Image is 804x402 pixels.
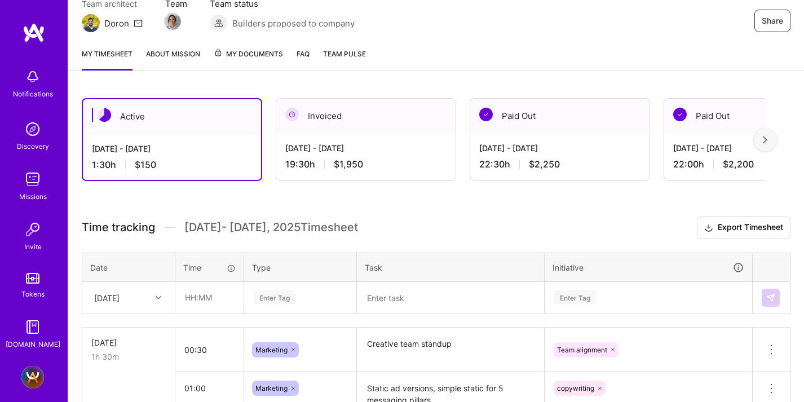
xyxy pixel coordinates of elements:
span: [DATE] - [DATE] , 2025 Timesheet [184,220,358,235]
span: copywriting [557,384,594,392]
img: Team Member Avatar [164,13,181,30]
img: teamwork [21,168,44,191]
div: Active [83,99,261,134]
img: Submit [766,293,775,302]
a: My timesheet [82,48,132,70]
div: 1:30 h [92,159,252,171]
a: About Mission [146,48,200,70]
div: [DATE] - [DATE] [479,142,640,154]
div: Discovery [17,140,49,152]
div: [DOMAIN_NAME] [6,338,60,350]
img: logo [23,23,45,43]
img: Invite [21,218,44,241]
div: 1h 30m [91,351,166,363]
img: Team Architect [82,14,100,32]
div: Invoiced [276,99,456,133]
span: Marketing [255,384,288,392]
img: Paid Out [479,108,493,121]
span: Marketing [255,346,288,354]
img: guide book [21,316,44,338]
div: [DATE] [94,291,120,303]
span: Builders proposed to company [232,17,355,29]
span: My Documents [214,48,283,60]
div: Enter Tag [554,289,596,306]
div: Invite [24,241,42,253]
i: icon Download [704,222,713,234]
img: discovery [21,118,44,140]
a: A.Team - Full-stack Demand Growth team! [19,366,47,388]
img: A.Team - Full-stack Demand Growth team! [21,366,44,388]
button: Share [754,10,790,32]
div: Paid Out [470,99,650,133]
i: icon Chevron [156,295,161,301]
img: bell [21,65,44,88]
div: Time [183,262,236,273]
div: Tokens [21,288,45,300]
th: Type [244,253,357,282]
div: [DATE] - [DATE] [285,142,447,154]
img: Invoiced [285,108,299,121]
div: Initiative [553,261,744,274]
a: FAQ [297,48,310,70]
span: Time tracking [82,220,155,235]
img: Paid Out [673,108,687,121]
button: Export Timesheet [697,217,790,239]
span: Team alignment [557,346,607,354]
div: Enter Tag [254,289,295,306]
div: [DATE] [91,337,166,348]
input: HH:MM [175,335,244,365]
span: $1,950 [334,158,363,170]
div: Doron [104,17,129,29]
img: right [763,136,767,144]
span: $2,200 [723,158,754,170]
img: Active [98,108,111,122]
div: Missions [19,191,47,202]
img: tokens [26,273,39,284]
img: Builders proposed to company [210,14,228,32]
th: Task [357,253,545,282]
i: icon Mail [134,19,143,28]
div: [DATE] - [DATE] [92,143,252,154]
span: $2,250 [529,158,560,170]
div: 22:30 h [479,158,640,170]
th: Date [82,253,175,282]
div: 19:30 h [285,158,447,170]
textarea: Creative team standup [358,329,543,371]
span: Team Pulse [323,50,366,58]
input: HH:MM [176,282,243,312]
div: Notifications [13,88,53,100]
a: Team Pulse [323,48,366,70]
a: Team Member Avatar [165,12,180,31]
span: $150 [135,159,156,171]
span: Share [762,15,783,26]
a: My Documents [214,48,283,70]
